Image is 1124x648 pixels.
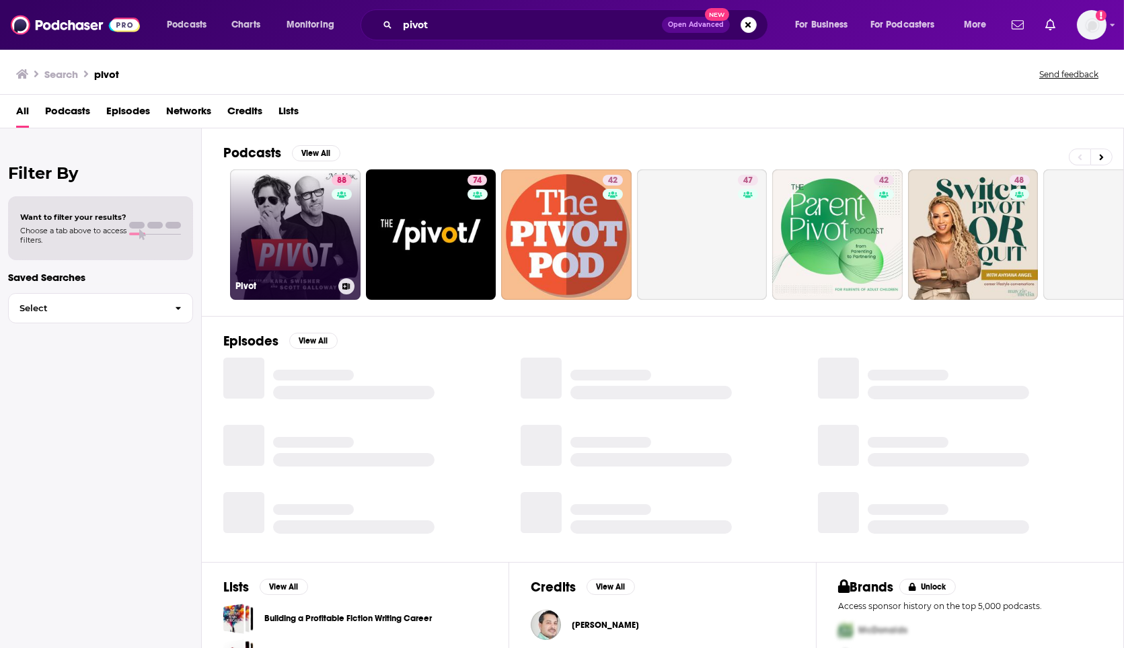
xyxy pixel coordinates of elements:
[738,175,758,186] a: 47
[1006,13,1029,36] a: Show notifications dropdown
[167,15,207,34] span: Podcasts
[337,174,346,188] span: 88
[608,174,617,188] span: 42
[292,145,340,161] button: View All
[398,14,662,36] input: Search podcasts, credits, & more...
[772,169,903,300] a: 42
[166,100,211,128] a: Networks
[223,333,278,350] h2: Episodes
[531,604,794,647] button: Gary GuseinovGary Guseinov
[8,271,193,284] p: Saved Searches
[332,175,352,186] a: 88
[833,616,858,644] img: First Pro Logo
[501,169,632,300] a: 42
[1077,10,1107,40] span: Logged in as WE_Broadcast
[20,226,126,245] span: Choose a tab above to access filters.
[531,610,561,640] img: Gary Guseinov
[531,579,635,596] a: CreditsView All
[572,620,639,631] span: [PERSON_NAME]
[795,15,848,34] span: For Business
[838,601,1102,611] p: Access sponsor history on the top 5,000 podcasts.
[264,611,432,626] a: Building a Profitable Fiction Writing Career
[366,169,496,300] a: 74
[289,333,338,349] button: View All
[473,174,482,188] span: 74
[1040,13,1061,36] a: Show notifications dropdown
[637,169,767,300] a: 47
[662,17,730,33] button: Open AdvancedNew
[223,145,340,161] a: PodcastsView All
[223,145,281,161] h2: Podcasts
[603,175,623,186] a: 42
[277,14,352,36] button: open menu
[223,579,249,596] h2: Lists
[862,14,954,36] button: open menu
[1010,175,1030,186] a: 48
[879,174,889,188] span: 42
[260,579,308,595] button: View All
[587,579,635,595] button: View All
[786,14,865,36] button: open menu
[227,100,262,128] a: Credits
[230,169,361,300] a: 88Pivot
[8,163,193,183] h2: Filter By
[1035,69,1102,80] button: Send feedback
[954,14,1004,36] button: open menu
[1015,174,1024,188] span: 48
[106,100,150,128] a: Episodes
[11,12,140,38] img: Podchaser - Follow, Share and Rate Podcasts
[899,579,957,595] button: Unlock
[223,579,308,596] a: ListsView All
[44,68,78,81] h3: Search
[838,579,894,596] h2: Brands
[572,620,639,631] a: Gary Guseinov
[231,15,260,34] span: Charts
[705,8,729,21] span: New
[870,15,935,34] span: For Podcasters
[1077,10,1107,40] img: User Profile
[223,14,268,36] a: Charts
[94,68,119,81] h3: pivot
[858,624,907,636] span: McDonalds
[531,579,576,596] h2: Credits
[874,175,894,186] a: 42
[45,100,90,128] a: Podcasts
[287,15,334,34] span: Monitoring
[223,333,338,350] a: EpisodesView All
[467,175,487,186] a: 74
[908,169,1039,300] a: 48
[20,212,126,222] span: Want to filter your results?
[223,604,254,634] a: Building a Profitable Fiction Writing Career
[668,22,724,28] span: Open Advanced
[9,304,164,313] span: Select
[16,100,29,128] a: All
[743,174,753,188] span: 47
[278,100,299,128] a: Lists
[235,280,333,292] h3: Pivot
[1096,10,1107,21] svg: Add a profile image
[964,15,987,34] span: More
[1077,10,1107,40] button: Show profile menu
[8,293,193,323] button: Select
[157,14,224,36] button: open menu
[373,9,781,40] div: Search podcasts, credits, & more...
